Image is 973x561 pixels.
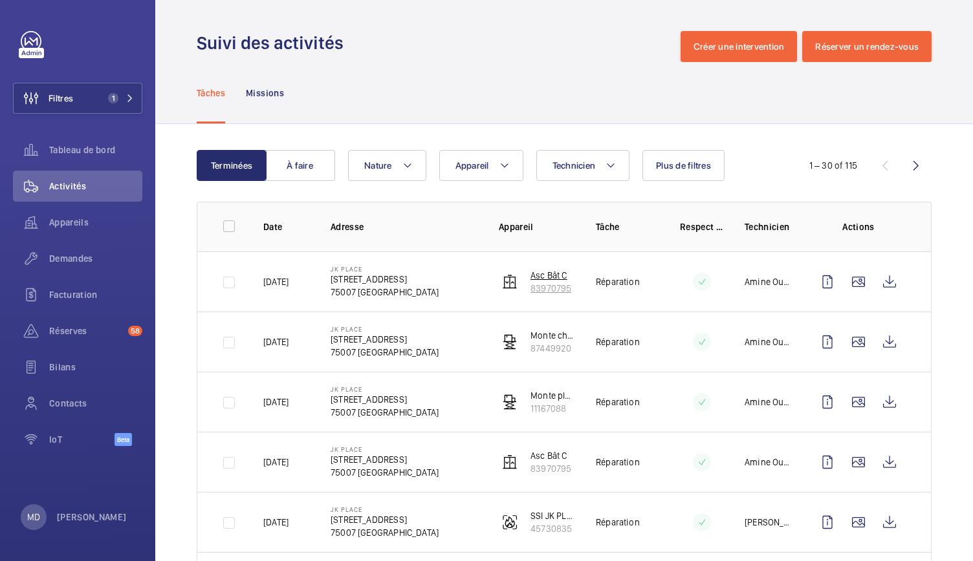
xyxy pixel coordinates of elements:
[552,160,596,171] span: Technicien
[745,396,791,408] p: Amine Ourchid
[745,275,791,288] p: Amine Ourchid
[49,180,142,193] span: Activités
[745,516,791,529] p: [PERSON_NAME]
[596,516,640,529] p: Réparation
[502,394,518,410] img: freight_elevator.svg
[809,159,857,172] div: 1 – 30 of 115
[802,31,932,62] button: Réserver un rendez-vous
[502,334,518,350] img: freight_elevator.svg
[49,288,142,301] span: Facturation
[331,325,439,333] p: JK PLACE
[265,150,335,181] button: À faire
[331,333,439,346] p: [STREET_ADDRESS]
[656,160,711,171] span: Plus de filtres
[530,329,575,342] p: Monte charge
[530,282,571,295] p: 83970795
[642,150,725,181] button: Plus de filtres
[128,326,142,336] span: 58
[812,220,905,233] p: Actions
[246,87,284,100] p: Missions
[536,150,630,181] button: Technicien
[331,445,439,453] p: JK PLACE
[680,220,724,233] p: Respect délai
[263,275,289,288] p: [DATE]
[596,396,640,408] p: Réparation
[331,346,439,359] p: 75007 [GEOGRAPHIC_DATA]
[331,220,478,233] p: Adresse
[49,92,73,105] span: Filtres
[197,150,267,181] button: Terminées
[331,273,439,286] p: [STREET_ADDRESS]
[530,269,571,282] p: Asc Bât C
[27,511,40,524] p: MD
[331,286,439,299] p: 75007 [GEOGRAPHIC_DATA]
[263,335,289,348] p: [DATE]
[331,265,439,273] p: JK PLACE
[745,335,791,348] p: Amine Ourchid
[530,389,575,402] p: Monte plat - Cuisine fond gauche
[49,143,142,156] span: Tableau de bord
[331,406,439,419] p: 75007 [GEOGRAPHIC_DATA]
[502,454,518,470] img: elevator.svg
[263,456,289,469] p: [DATE]
[13,83,142,114] button: Filtres1
[197,31,351,55] h1: Suivi des activités
[115,433,132,446] span: Beta
[502,514,518,530] img: fire_alarm.svg
[596,275,640,288] p: Réparation
[49,252,142,265] span: Demandes
[331,513,439,526] p: [STREET_ADDRESS]
[439,150,523,181] button: Appareil
[197,87,225,100] p: Tâches
[596,335,640,348] p: Réparation
[499,220,575,233] p: Appareil
[530,522,575,535] p: 45730835
[49,433,115,446] span: IoT
[49,361,142,374] span: Bilans
[331,393,439,406] p: [STREET_ADDRESS]
[331,526,439,539] p: 75007 [GEOGRAPHIC_DATA]
[57,511,127,524] p: [PERSON_NAME]
[530,449,571,462] p: Asc Bât C
[745,220,791,233] p: Technicien
[364,160,392,171] span: Nature
[681,31,798,62] button: Créer une intervention
[530,509,575,522] p: SSI JK PLACE
[455,160,489,171] span: Appareil
[596,456,640,469] p: Réparation
[49,216,142,229] span: Appareils
[502,274,518,290] img: elevator.svg
[263,220,310,233] p: Date
[331,385,439,393] p: JK PLACE
[49,324,123,337] span: Réserves
[530,462,571,475] p: 83970795
[108,93,118,103] span: 1
[331,505,439,513] p: JK PLACE
[348,150,426,181] button: Nature
[530,402,575,415] p: 11167088
[745,456,791,469] p: Amine Ourchid
[49,397,142,410] span: Contacts
[331,453,439,466] p: [STREET_ADDRESS]
[530,342,575,355] p: 87449920
[263,516,289,529] p: [DATE]
[263,396,289,408] p: [DATE]
[331,466,439,479] p: 75007 [GEOGRAPHIC_DATA]
[596,220,659,233] p: Tâche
